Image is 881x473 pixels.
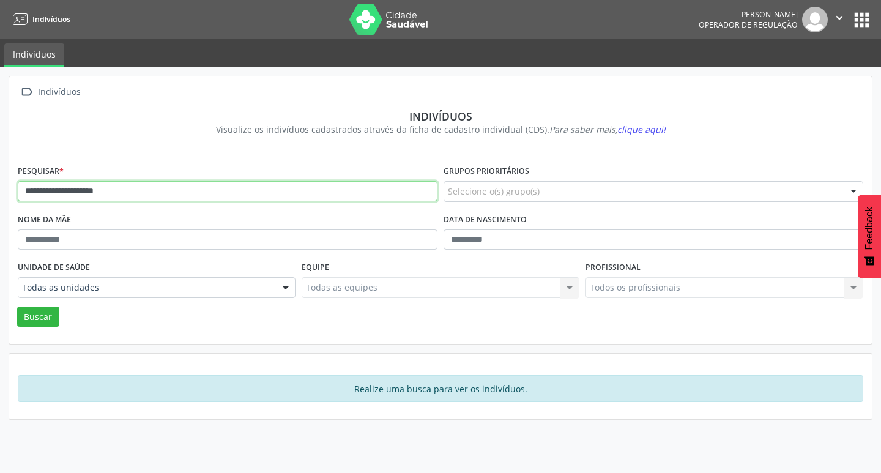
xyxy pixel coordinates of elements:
[851,9,872,31] button: apps
[18,258,90,277] label: Unidade de saúde
[35,83,83,101] div: Indivíduos
[18,83,83,101] a:  Indivíduos
[828,7,851,32] button: 
[18,162,64,181] label: Pesquisar
[18,375,863,402] div: Realize uma busca para ver os indivíduos.
[26,110,855,123] div: Indivíduos
[444,162,529,181] label: Grupos prioritários
[18,83,35,101] i: 
[17,307,59,327] button: Buscar
[802,7,828,32] img: img
[444,210,527,229] label: Data de nascimento
[617,124,666,135] span: clique aqui!
[302,258,329,277] label: Equipe
[4,43,64,67] a: Indivíduos
[18,210,71,229] label: Nome da mãe
[22,281,270,294] span: Todas as unidades
[864,207,875,250] span: Feedback
[699,20,798,30] span: Operador de regulação
[9,9,70,29] a: Indivíduos
[32,14,70,24] span: Indivíduos
[833,11,846,24] i: 
[585,258,641,277] label: Profissional
[448,185,540,198] span: Selecione o(s) grupo(s)
[699,9,798,20] div: [PERSON_NAME]
[549,124,666,135] i: Para saber mais,
[26,123,855,136] div: Visualize os indivíduos cadastrados através da ficha de cadastro individual (CDS).
[858,195,881,278] button: Feedback - Mostrar pesquisa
